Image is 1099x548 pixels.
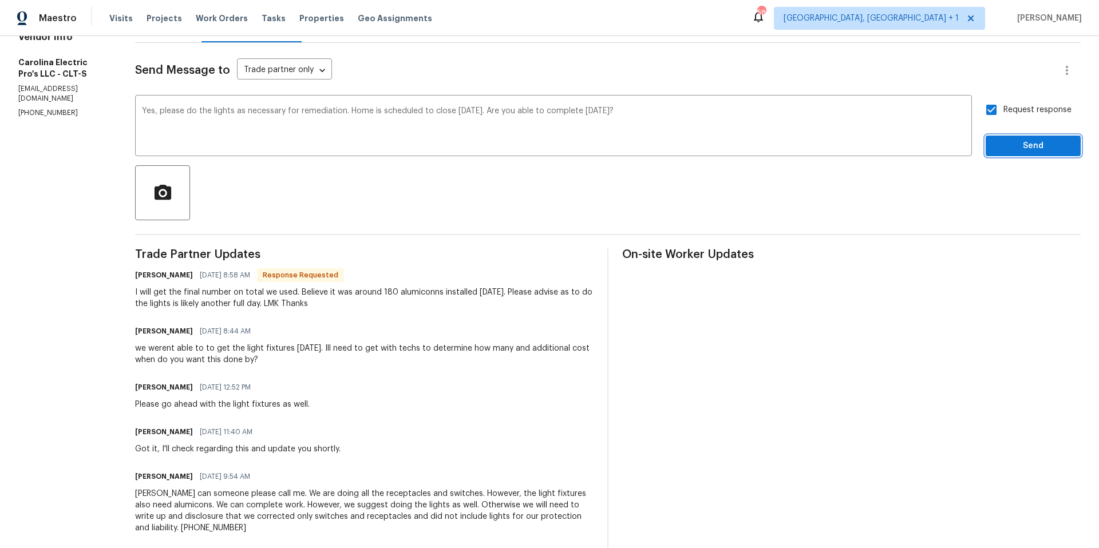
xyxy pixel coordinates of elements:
[18,31,108,43] h4: Vendor Info
[200,382,251,393] span: [DATE] 12:52 PM
[1013,13,1082,24] span: [PERSON_NAME]
[200,325,251,337] span: [DATE] 8:44 AM
[784,13,959,24] span: [GEOGRAPHIC_DATA], [GEOGRAPHIC_DATA] + 1
[18,57,108,80] h5: Carolina Electric Pro's LLC - CLT-S
[237,61,332,80] div: Trade partner only
[200,269,250,281] span: [DATE] 8:58 AM
[135,488,594,534] div: [PERSON_NAME] can someone please call me. We are doing all the receptacles and switches. However,...
[135,443,341,455] div: Got it, I'll check regarding this and update you shortly.
[18,84,108,104] p: [EMAIL_ADDRESS][DOMAIN_NAME]
[135,471,193,482] h6: [PERSON_NAME]
[147,13,182,24] span: Projects
[135,343,594,366] div: we werent able to to get the light fixtures [DATE]. Ill need to get with techs to determine how m...
[200,426,252,438] span: [DATE] 11:40 AM
[986,136,1081,157] button: Send
[135,269,193,281] h6: [PERSON_NAME]
[1003,104,1072,116] span: Request response
[135,399,310,410] div: Please go ahead with the light fixtures as well.
[142,107,965,147] textarea: Yes, please do the lights as necessary for remediation. Home is scheduled to close [DATE]. Are yo...
[39,13,77,24] span: Maestro
[135,65,230,76] span: Send Message to
[18,108,108,118] p: [PHONE_NUMBER]
[358,13,432,24] span: Geo Assignments
[200,471,250,482] span: [DATE] 9:54 AM
[995,139,1072,153] span: Send
[135,426,193,438] h6: [PERSON_NAME]
[135,382,193,393] h6: [PERSON_NAME]
[109,13,133,24] span: Visits
[135,325,193,337] h6: [PERSON_NAME]
[299,13,344,24] span: Properties
[262,14,286,22] span: Tasks
[622,249,1081,260] span: On-site Worker Updates
[135,287,594,309] div: I will get the final number on total we used. Believe it was around 180 alumiconns installed [DAT...
[196,13,248,24] span: Work Orders
[258,269,343,281] span: Response Requested
[757,7,765,18] div: 58
[135,249,594,260] span: Trade Partner Updates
